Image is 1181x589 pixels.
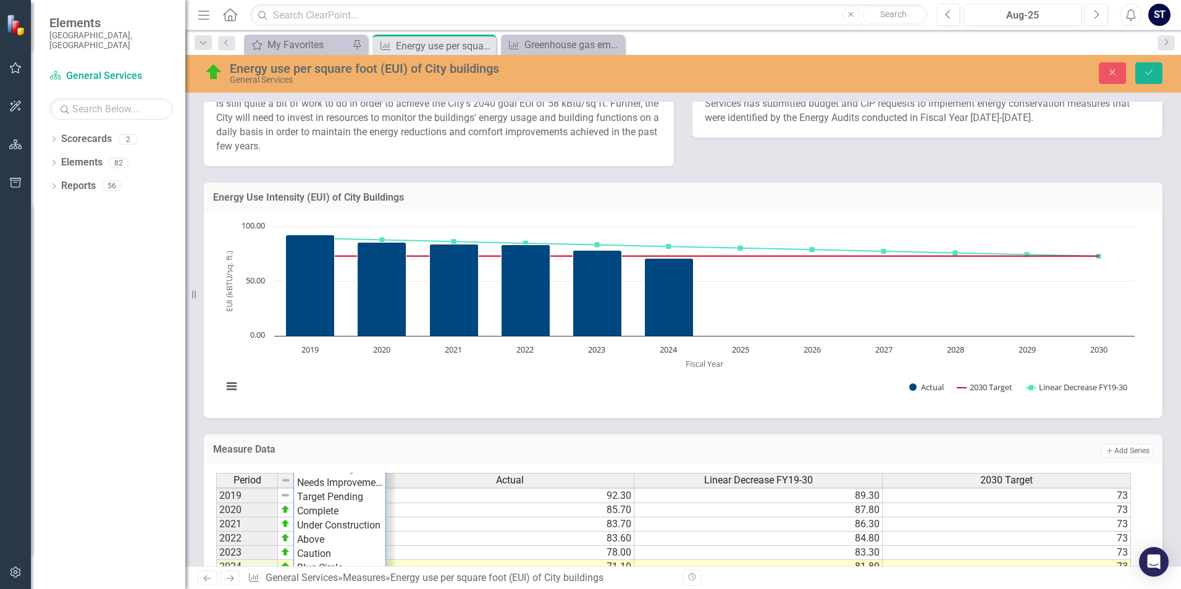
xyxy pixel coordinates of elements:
text: EUI (kBTU/sq. ft.) [224,251,235,312]
div: Energy use per square foot (EUI) of City buildings [390,572,603,583]
td: Above [294,533,385,547]
div: Aug-25 [968,8,1077,23]
button: View chart menu, Chart [223,378,240,395]
td: Complete [294,504,385,519]
td: 73 [883,560,1131,574]
path: 2020, 87.8. Linear Decrease FY19-30. [380,238,385,243]
td: 2024 [216,560,278,574]
td: 73 [883,517,1131,532]
path: 2022, 84.8. Linear Decrease FY19-30. [523,241,528,246]
button: Show Linear Decrease FY19-30 [1027,382,1130,393]
h3: Measure Data [213,444,725,455]
div: » » [248,571,674,585]
span: Actual [496,475,524,486]
td: 92.30 [386,489,634,503]
text: 2021 [445,344,462,355]
g: Actual, series 1 of 3. Bar series with 12 bars. [286,227,1099,336]
span: 2030 Target [980,475,1033,486]
img: On Target [204,62,224,82]
path: 2025, 80.4. Linear Decrease FY19-30. [738,246,743,251]
h3: Energy Use Intensity (EUI) of City Buildings [213,192,1153,203]
a: Greenhouse gas emissions from City facilities and operations [504,37,621,52]
span: Period [233,475,261,486]
img: zOikAAAAAElFTkSuQmCC [280,561,290,571]
td: 73 [883,532,1131,546]
button: Show Actual [909,382,944,393]
a: Scorecards [61,132,112,146]
button: Show 2030 Target [957,382,1014,393]
a: General Services [266,572,338,583]
img: zOikAAAAAElFTkSuQmCC [280,504,290,514]
td: 73 [883,503,1131,517]
div: Greenhouse gas emissions from City facilities and operations [524,37,621,52]
div: 82 [109,157,128,168]
text: 2025 [732,344,749,355]
text: 100.00 [242,220,265,231]
text: 2028 [947,344,964,355]
path: 2024, 71.1. Actual. [645,259,694,336]
td: 71.10 [386,560,634,574]
input: Search Below... [49,98,173,120]
text: 2027 [875,344,893,355]
td: Blue Circle [294,561,385,575]
td: Under Construction [294,519,385,533]
div: Chart. Highcharts interactive chart. [216,220,1150,406]
text: 2023 [588,344,605,355]
svg: Interactive chart [216,220,1141,406]
td: 87.80 [634,503,883,517]
td: 86.30 [634,517,883,532]
td: 73 [883,546,1131,560]
p: The energy consumption of City buildings continues to go down due to lighting retrofits, building... [216,69,662,153]
path: 2027, 77.4. Linear Decrease FY19-30. [881,249,886,254]
a: My Favorites [247,37,349,52]
td: 89.30 [634,489,883,503]
div: Energy use per square foot (EUI) of City buildings [230,62,741,75]
td: 2019 [216,489,278,503]
a: General Services [49,69,173,83]
button: Aug-25 [964,4,1082,26]
text: 2026 [804,344,821,355]
text: 2029 [1019,344,1036,355]
td: Target Pending [294,490,385,504]
span: Search [880,9,907,19]
input: Search ClearPoint... [250,4,928,26]
path: 2022, 83.6. Actual. [502,245,550,336]
img: zOikAAAAAElFTkSuQmCC [280,519,290,528]
td: 78.00 [386,546,634,560]
td: 83.30 [634,546,883,560]
div: 2 [118,134,138,144]
text: 2022 [516,344,534,355]
td: Needs Improvement [294,476,385,490]
img: ClearPoint Strategy [6,14,28,36]
path: 2023, 83.3. Linear Decrease FY19-30. [595,243,600,248]
div: Open Intercom Messenger [1139,547,1169,577]
button: ST [1148,4,1170,26]
td: 2020 [216,503,278,517]
div: My Favorites [267,37,349,52]
path: 2020, 85.7. Actual. [358,243,406,336]
path: 2021, 86.3. Linear Decrease FY19-30. [452,239,456,244]
path: 2023, 78. Actual. [573,251,622,336]
text: 2030 [1090,344,1107,355]
td: 83.60 [386,532,634,546]
text: Fiscal Year [686,358,724,369]
img: 8DAGhfEEPCf229AAAAAElFTkSuQmCC [280,490,290,500]
text: 0.00 [250,329,265,340]
path: 2021, 83.7. Actual. [430,244,479,336]
div: General Services [230,75,741,85]
path: 2019, 92.3. Actual. [286,235,335,336]
text: 2020 [373,344,390,355]
td: 84.80 [634,532,883,546]
td: 2023 [216,546,278,560]
td: 85.70 [386,503,634,517]
button: Add Series [1101,444,1153,457]
td: 2021 [216,517,278,532]
span: Linear Decrease FY19-30 [704,475,813,486]
div: Energy use per square foot (EUI) of City buildings [396,38,493,54]
a: Elements [61,156,103,170]
text: 50.00 [246,275,265,286]
button: Search [863,6,925,23]
small: [GEOGRAPHIC_DATA], [GEOGRAPHIC_DATA] [49,30,173,51]
td: 2022 [216,532,278,546]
